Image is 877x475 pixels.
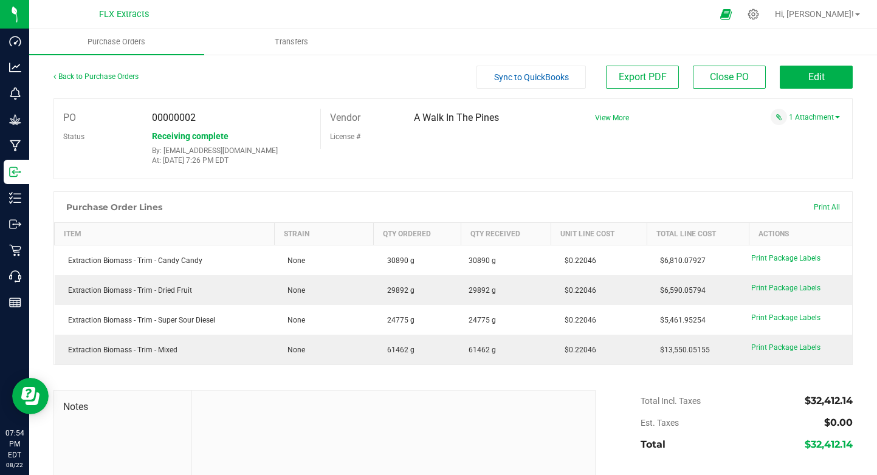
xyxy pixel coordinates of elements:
span: Notes [63,400,182,414]
a: View More [595,114,629,122]
span: Sync to QuickBooks [494,72,569,82]
span: 29892 g [381,286,414,295]
label: License # [330,128,360,146]
div: Manage settings [746,9,761,20]
span: Est. Taxes [641,418,679,428]
span: 29892 g [469,285,496,296]
span: Export PDF [619,71,667,83]
span: Total Incl. Taxes [641,396,701,406]
span: A Walk In The Pines [414,112,499,123]
label: Vendor [330,109,360,127]
div: Extraction Biomass - Trim - Dried Fruit [62,285,267,296]
inline-svg: Call Center [9,270,21,282]
th: Qty Ordered [374,223,461,245]
p: At: [DATE] 7:26 PM EDT [152,156,311,165]
div: Extraction Biomass - Trim - Mixed [62,344,267,355]
inline-svg: Monitoring [9,87,21,100]
span: Total [641,439,665,450]
span: Close PO [710,71,749,83]
p: By: [EMAIL_ADDRESS][DOMAIN_NAME] [152,146,311,155]
inline-svg: Dashboard [9,35,21,47]
span: 24775 g [381,316,414,324]
button: Export PDF [606,66,679,89]
inline-svg: Inbound [9,166,21,178]
inline-svg: Outbound [9,218,21,230]
h1: Purchase Order Lines [66,202,162,212]
span: Print Package Labels [751,343,820,352]
span: 30890 g [469,255,496,266]
th: Unit Line Cost [551,223,647,245]
span: 61462 g [469,344,496,355]
iframe: Resource center [12,378,49,414]
span: None [281,346,305,354]
span: $13,550.05155 [654,346,710,354]
span: None [281,286,305,295]
span: $5,461.95254 [654,316,706,324]
p: 07:54 PM EDT [5,428,24,460]
span: 00000002 [152,112,196,123]
span: $6,810.07927 [654,256,706,265]
span: Receiving complete [152,131,229,141]
span: $0.22046 [559,256,596,265]
inline-svg: Reports [9,296,21,309]
span: FLX Extracts [99,9,149,19]
span: $6,590.05794 [654,286,706,295]
a: Transfers [204,29,379,55]
p: 08/22 [5,460,24,470]
span: Purchase Orders [71,36,162,47]
button: Edit [780,66,853,89]
span: $0.22046 [559,286,596,295]
span: $0.22046 [559,346,596,354]
a: 1 Attachment [789,113,840,121]
button: Close PO [693,66,766,89]
div: Extraction Biomass - Trim - Super Sour Diesel [62,315,267,326]
span: 24775 g [469,315,496,326]
inline-svg: Analytics [9,61,21,73]
span: None [281,316,305,324]
th: Actions [749,223,852,245]
span: $32,412.14 [805,395,853,406]
button: Sync to QuickBooks [476,66,586,89]
span: Hi, [PERSON_NAME]! [775,9,854,19]
a: Back to Purchase Orders [53,72,139,81]
th: Strain [274,223,374,245]
label: Status [63,128,84,146]
th: Total Line Cost [647,223,749,245]
th: Qty Received [461,223,551,245]
span: Print Package Labels [751,284,820,292]
span: Open Ecommerce Menu [712,2,740,26]
span: Transfers [258,36,325,47]
span: Print All [814,203,840,211]
a: Purchase Orders [29,29,204,55]
span: Print Package Labels [751,313,820,322]
div: Extraction Biomass - Trim - Candy Candy [62,255,267,266]
span: $0.22046 [559,316,596,324]
span: $0.00 [824,417,853,428]
span: Attach a document [771,109,787,125]
span: $32,412.14 [805,439,853,450]
inline-svg: Grow [9,114,21,126]
span: 61462 g [381,346,414,354]
span: 30890 g [381,256,414,265]
inline-svg: Retail [9,244,21,256]
th: Item [55,223,275,245]
label: PO [63,109,76,127]
inline-svg: Inventory [9,192,21,204]
span: None [281,256,305,265]
span: Print Package Labels [751,254,820,262]
span: Edit [808,71,825,83]
inline-svg: Manufacturing [9,140,21,152]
